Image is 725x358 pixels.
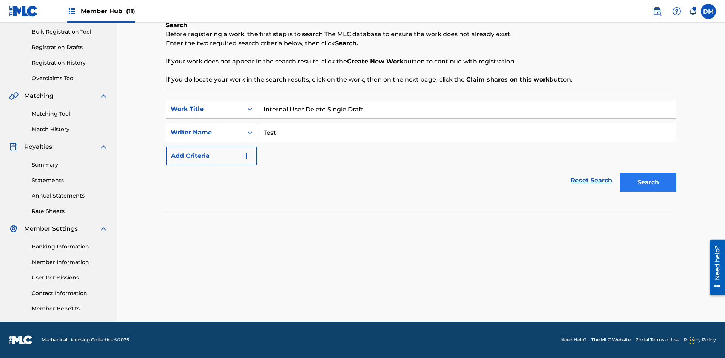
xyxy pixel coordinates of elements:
[567,172,616,189] a: Reset Search
[620,173,676,192] button: Search
[560,336,587,343] a: Need Help?
[32,161,108,169] a: Summary
[32,28,108,36] a: Bulk Registration Tool
[24,224,78,233] span: Member Settings
[166,22,187,29] b: Search
[32,176,108,184] a: Statements
[9,6,38,17] img: MLC Logo
[32,207,108,215] a: Rate Sheets
[9,91,19,100] img: Matching
[689,8,696,15] div: Notifications
[32,258,108,266] a: Member Information
[81,7,135,15] span: Member Hub
[171,105,239,114] div: Work Title
[32,125,108,133] a: Match History
[32,274,108,282] a: User Permissions
[24,142,52,151] span: Royalties
[9,224,18,233] img: Member Settings
[635,336,679,343] a: Portal Terms of Use
[32,43,108,51] a: Registration Drafts
[242,151,251,160] img: 9d2ae6d4665cec9f34b9.svg
[466,76,549,83] strong: Claim shares on this work
[67,7,76,16] img: Top Rightsholders
[32,305,108,313] a: Member Benefits
[166,39,676,48] p: Enter the two required search criteria below, then click
[32,243,108,251] a: Banking Information
[24,91,54,100] span: Matching
[99,224,108,233] img: expand
[99,91,108,100] img: expand
[687,322,725,358] iframe: Chat Widget
[347,58,403,65] strong: Create New Work
[649,4,665,19] a: Public Search
[9,142,18,151] img: Royalties
[690,329,694,352] div: Drag
[684,336,716,343] a: Privacy Policy
[166,30,676,39] p: Before registering a work, the first step is to search The MLC database to ensure the work does n...
[32,74,108,82] a: Overclaims Tool
[32,192,108,200] a: Annual Statements
[669,4,684,19] div: Help
[591,336,631,343] a: The MLC Website
[171,128,239,137] div: Writer Name
[32,59,108,67] a: Registration History
[166,147,257,165] button: Add Criteria
[99,142,108,151] img: expand
[701,4,716,19] div: User Menu
[704,237,725,299] iframe: Resource Center
[9,335,32,344] img: logo
[335,40,358,47] strong: Search.
[672,7,681,16] img: help
[166,100,676,196] form: Search Form
[32,110,108,118] a: Matching Tool
[126,8,135,15] span: (11)
[652,7,662,16] img: search
[42,336,129,343] span: Mechanical Licensing Collective © 2025
[166,75,676,84] p: If you do locate your work in the search results, click on the work, then on the next page, click...
[32,289,108,297] a: Contact Information
[166,57,676,66] p: If your work does not appear in the search results, click the button to continue with registration.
